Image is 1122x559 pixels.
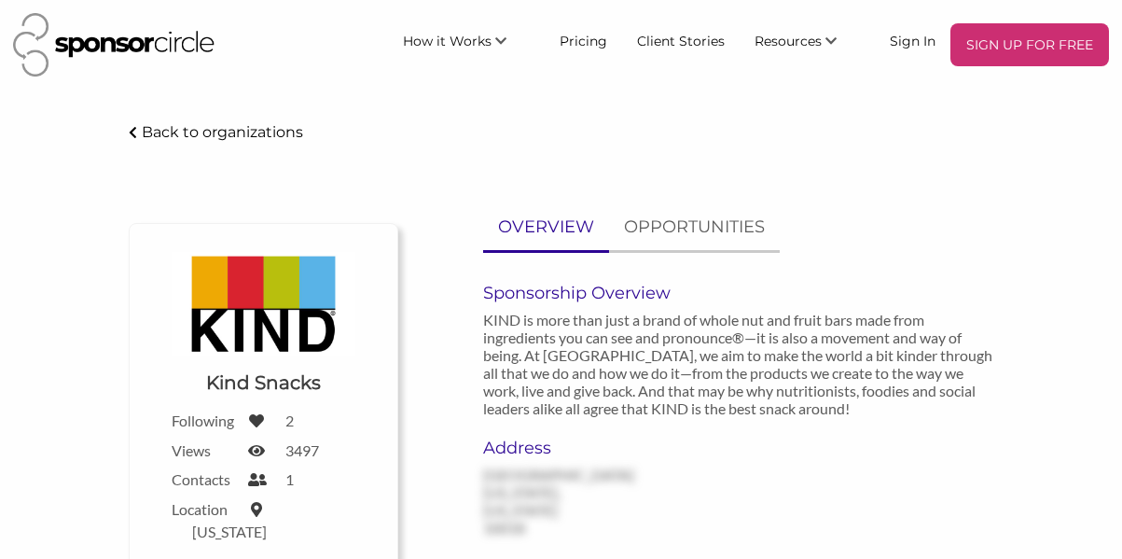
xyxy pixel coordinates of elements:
a: Sign In [875,23,950,57]
label: Contacts [172,470,237,488]
h1: Kind Snacks [206,370,321,396]
label: 2 [285,412,294,429]
h6: Address [483,438,634,458]
a: Pricing [545,23,622,57]
span: Resources [755,33,822,49]
p: Back to organizations [142,123,303,141]
a: Client Stories [622,23,740,57]
label: Following [172,412,237,429]
img: Sponsor Circle Logo [13,13,215,77]
span: How it Works [403,33,492,49]
img: Kind Snacks Logo [172,252,355,356]
p: OPPORTUNITIES [624,214,765,241]
label: Views [172,441,237,459]
label: Location [172,500,237,518]
li: How it Works [388,23,545,66]
p: KIND is more than just a brand of whole nut and fruit bars made from ingredients you can see and ... [483,311,993,417]
p: OVERVIEW [498,214,594,241]
label: [US_STATE] [192,523,267,540]
li: Resources [740,23,875,66]
label: 3497 [285,441,319,459]
p: SIGN UP FOR FREE [958,31,1101,59]
label: 1 [285,470,294,488]
h6: Sponsorship Overview [483,283,993,303]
